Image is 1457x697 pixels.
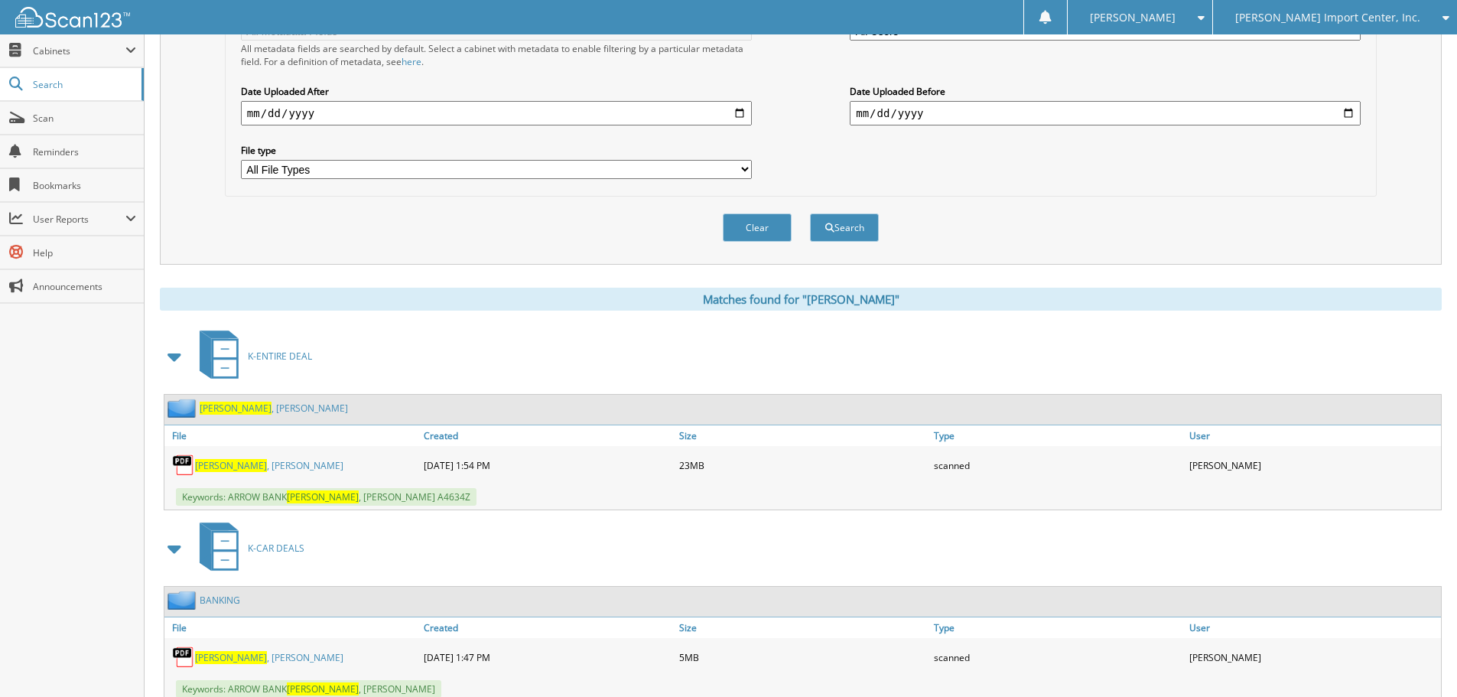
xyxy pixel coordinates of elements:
[172,454,195,477] img: PDF.png
[1381,624,1457,697] iframe: Chat Widget
[1185,450,1441,480] div: [PERSON_NAME]
[850,101,1361,125] input: end
[33,44,125,57] span: Cabinets
[33,78,134,91] span: Search
[200,402,272,415] span: [PERSON_NAME]
[420,425,675,446] a: Created
[420,450,675,480] div: [DATE] 1:54 PM
[195,459,267,472] span: [PERSON_NAME]
[164,617,420,638] a: File
[420,617,675,638] a: Created
[176,488,476,506] span: Keywords: ARROW BANK , [PERSON_NAME] A4634Z
[287,682,359,695] span: [PERSON_NAME]
[241,101,752,125] input: start
[33,112,136,125] span: Scan
[1185,425,1441,446] a: User
[248,542,304,555] span: K-CAR DEALS
[167,399,200,418] img: folder2.png
[930,642,1185,673] div: scanned
[420,642,675,673] div: [DATE] 1:47 PM
[190,326,312,386] a: K-ENTIRE DEAL
[850,85,1361,98] label: Date Uploaded Before
[200,594,240,607] a: BANKING
[195,459,343,472] a: [PERSON_NAME], [PERSON_NAME]
[167,591,200,610] img: folder2.png
[930,617,1185,638] a: Type
[33,179,136,192] span: Bookmarks
[810,213,879,242] button: Search
[1185,617,1441,638] a: User
[402,55,421,68] a: here
[675,425,931,446] a: Size
[33,280,136,293] span: Announcements
[15,7,130,28] img: scan123-logo-white.svg
[930,425,1185,446] a: Type
[675,642,931,673] div: 5MB
[1235,13,1420,22] span: [PERSON_NAME] Import Center, Inc.
[33,213,125,226] span: User Reports
[172,646,195,669] img: PDF.png
[930,450,1185,480] div: scanned
[241,85,752,98] label: Date Uploaded After
[723,213,792,242] button: Clear
[675,617,931,638] a: Size
[190,518,304,578] a: K-CAR DEALS
[241,42,752,68] div: All metadata fields are searched by default. Select a cabinet with metadata to enable filtering b...
[241,144,752,157] label: File type
[33,145,136,158] span: Reminders
[1090,13,1176,22] span: [PERSON_NAME]
[287,490,359,503] span: [PERSON_NAME]
[164,425,420,446] a: File
[160,288,1442,311] div: Matches found for "[PERSON_NAME]"
[33,246,136,259] span: Help
[1185,642,1441,673] div: [PERSON_NAME]
[200,402,348,415] a: [PERSON_NAME], [PERSON_NAME]
[195,651,267,664] span: [PERSON_NAME]
[248,350,312,363] span: K-ENTIRE DEAL
[675,450,931,480] div: 23MB
[195,651,343,664] a: [PERSON_NAME], [PERSON_NAME]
